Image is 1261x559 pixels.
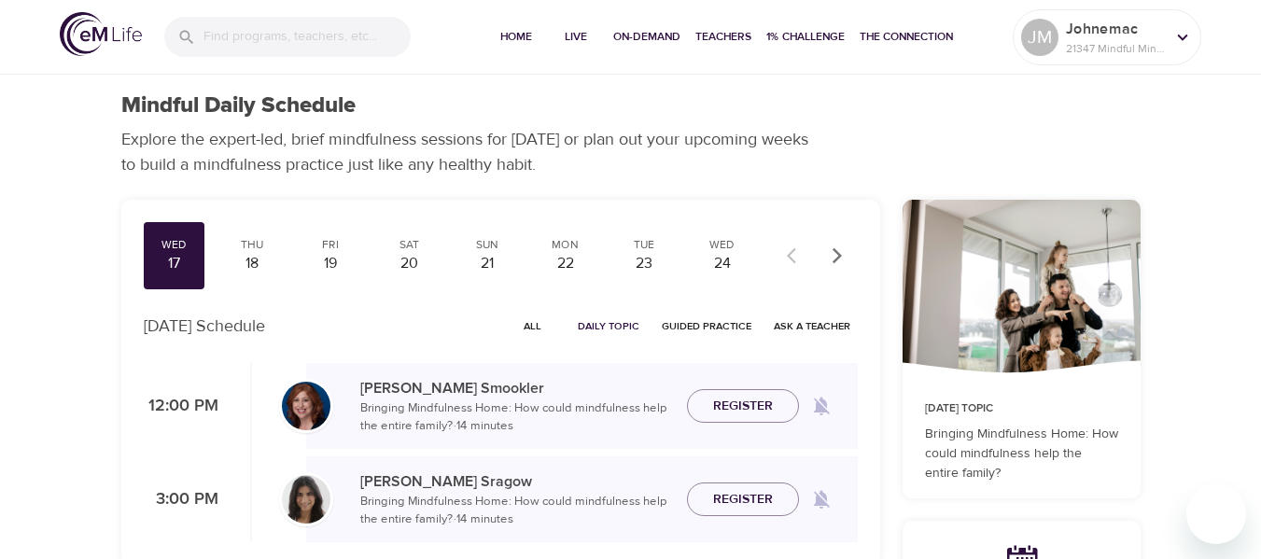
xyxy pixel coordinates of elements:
div: Fri [307,237,354,253]
button: Register [687,389,799,424]
div: Tue [621,237,667,253]
button: Guided Practice [654,312,759,341]
input: Find programs, teachers, etc... [203,17,411,57]
div: Wed [699,237,746,253]
p: Bringing Mindfulness Home: How could mindfulness help the entire family? · 14 minutes [360,399,672,436]
div: Mon [542,237,589,253]
h1: Mindful Daily Schedule [121,92,356,119]
span: Register [713,395,773,418]
p: 3:00 PM [144,487,218,512]
div: Sat [385,237,432,253]
span: Remind me when a class goes live every Wednesday at 12:00 PM [799,384,844,428]
p: Bringing Mindfulness Home: How could mindfulness help the entire family? [925,425,1118,483]
div: 20 [385,253,432,274]
div: 19 [307,253,354,274]
p: 21347 Mindful Minutes [1066,40,1165,57]
span: 1% Challenge [766,27,845,47]
iframe: Button to launch messaging window [1186,484,1246,544]
span: Ask a Teacher [774,317,850,335]
span: Live [553,27,598,47]
span: Teachers [695,27,751,47]
span: On-Demand [613,27,680,47]
div: 24 [699,253,746,274]
p: Explore the expert-led, brief mindfulness sessions for [DATE] or plan out your upcoming weeks to ... [121,127,821,177]
button: Daily Topic [570,312,647,341]
p: [DATE] Schedule [144,314,265,339]
span: Register [713,488,773,511]
span: Daily Topic [578,317,639,335]
p: Johnemac [1066,18,1165,40]
div: Thu [229,237,275,253]
div: Wed [151,237,198,253]
button: Ask a Teacher [766,312,858,341]
img: logo [60,12,142,56]
div: 18 [229,253,275,274]
span: All [511,317,555,335]
p: [DATE] Topic [925,400,1118,417]
div: JM [1021,19,1058,56]
div: Sun [464,237,511,253]
div: 17 [151,253,198,274]
img: Elaine_Smookler-min.jpg [282,382,330,430]
p: [PERSON_NAME] Smookler [360,377,672,399]
span: The Connection [860,27,953,47]
div: 23 [621,253,667,274]
span: Guided Practice [662,317,751,335]
p: Bringing Mindfulness Home: How could mindfulness help the entire family? · 14 minutes [360,493,672,529]
button: All [503,312,563,341]
div: 22 [542,253,589,274]
span: Home [494,27,539,47]
span: Remind me when a class goes live every Wednesday at 3:00 PM [799,477,844,522]
p: [PERSON_NAME] Sragow [360,470,672,493]
p: 12:00 PM [144,394,218,419]
button: Register [687,482,799,517]
div: 21 [464,253,511,274]
img: Lara_Sragow-min.jpg [282,475,330,524]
